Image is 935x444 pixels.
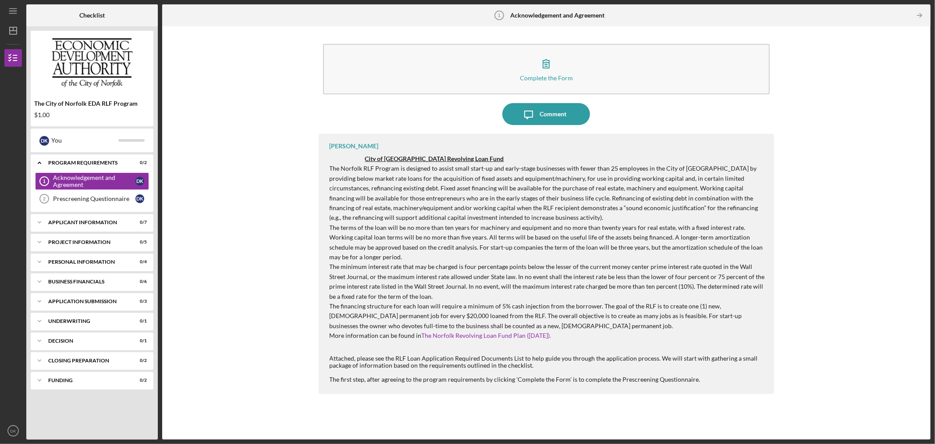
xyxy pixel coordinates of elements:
div: 0 / 7 [131,220,147,225]
div: [PERSON_NAME] [330,143,379,150]
div: 0 / 2 [131,160,147,165]
button: DK [4,422,22,440]
div: $1.00 [34,111,150,118]
div: The City of Norfolk EDA RLF Program [34,100,150,107]
tspan: 1 [498,13,501,18]
img: Product logo [31,35,153,88]
div: 0 / 6 [131,279,147,284]
div: 0 / 3 [131,299,147,304]
div: D K [39,136,49,146]
div: Decision [48,338,125,344]
p: The minimum interest rate that may be charged is four percentage points below the lesser of the c... [330,262,766,301]
tspan: 2 [43,196,46,201]
b: Acknowledgement and Agreement [510,12,604,19]
div: D K [135,177,144,186]
p: The terms of the loan will be no more than ten years for machinery and equipment and no more than... [330,223,766,262]
div: Application Submission [48,299,125,304]
div: Prescreening Questionnaire [53,195,135,202]
div: PROJECT INFORMATION [48,240,125,245]
div: Underwriting [48,319,125,324]
div: Attached, please see the RLF Loan Application Required Documents List to help guide you through t... [330,355,766,369]
div: The first step, after agreeing to the program requirements by clicking 'Complete the Form' is to ... [330,376,766,383]
div: Comment [540,103,566,125]
div: Closing Preparation [48,358,125,363]
div: 0 / 1 [131,319,147,324]
p: More information can be found in [330,331,766,340]
div: 0 / 5 [131,240,147,245]
p: The Norfolk RLF Program is designed to assist small start-up and early-stage businesses with fewe... [330,164,766,222]
strong: City of [GEOGRAPHIC_DATA] Revolving Loan Fund [365,155,504,162]
tspan: 1 [43,179,46,184]
button: Comment [502,103,590,125]
div: Acknowledgement and Agreement [53,174,135,188]
div: Business Financials [48,279,125,284]
div: You [51,133,118,148]
p: The financing structure for each loan will require a minimum of 5% cash injection from the borrow... [330,301,766,331]
div: Funding [48,378,125,383]
a: 2Prescreening QuestionnaireDK [35,190,149,208]
div: Personal Information [48,259,125,265]
b: Checklist [79,12,105,19]
div: 0 / 4 [131,259,147,265]
text: DK [10,429,16,433]
div: Complete the Form [520,75,573,81]
button: Complete the Form [323,44,770,94]
a: 1Acknowledgement and AgreementDK [35,172,149,190]
div: 0 / 1 [131,338,147,344]
div: Program Requirements [48,160,125,165]
div: 0 / 2 [131,378,147,383]
div: 0 / 2 [131,358,147,363]
a: The Norfolk Revolving Loan Fund Plan ([DATE]). [422,332,551,339]
div: APPLICANT INFORMATION [48,220,125,225]
div: D K [135,194,144,203]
